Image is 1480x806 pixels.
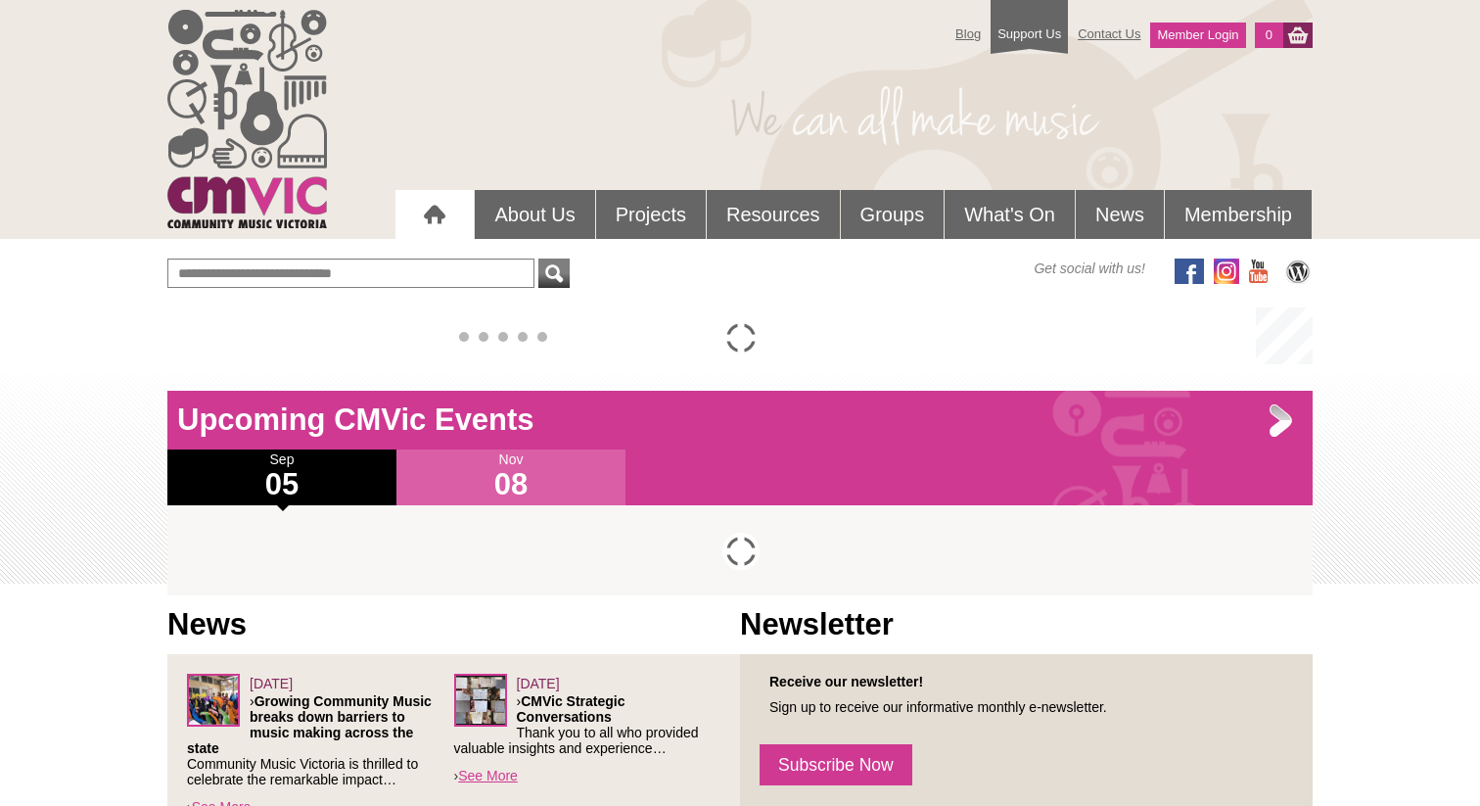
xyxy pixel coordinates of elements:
img: cmvic_logo.png [167,10,327,228]
span: Get social with us! [1034,259,1145,278]
strong: Growing Community Music breaks down barriers to music making across the state [187,693,432,756]
a: About Us [475,190,594,239]
h1: Newsletter [740,605,1313,644]
img: icon-instagram.png [1214,259,1239,284]
a: Groups [841,190,945,239]
p: › Thank you to all who provided valuable insights and experience… [454,693,721,756]
strong: CMVic Strategic Conversations [517,693,625,725]
a: Subscribe Now [760,744,912,785]
h1: 08 [396,469,625,500]
p: › Community Music Victoria is thrilled to celebrate the remarkable impact… [187,693,454,787]
strong: Receive our newsletter! [769,674,923,689]
p: Sign up to receive our informative monthly e-newsletter. [760,699,1293,715]
a: Member Login [1150,23,1245,48]
a: Contact Us [1068,17,1150,51]
a: Resources [707,190,840,239]
div: Sep [167,450,396,505]
img: Screenshot_2025-06-03_at_4.38.34%E2%80%AFPM.png [187,674,240,727]
span: [DATE] [250,676,293,691]
div: › [454,674,721,785]
h1: News [167,605,740,644]
a: Projects [596,190,706,239]
h1: 05 [167,469,396,500]
img: Leaders-Forum_sq.png [454,674,507,727]
span: [DATE] [517,676,560,691]
a: Membership [1165,190,1312,239]
a: Blog [946,17,991,51]
div: Nov [396,450,625,505]
a: News [1076,190,1164,239]
img: CMVic Blog [1283,259,1313,284]
a: 0 [1255,23,1283,48]
a: See More [458,768,518,783]
a: What's On [945,190,1075,239]
h1: Upcoming CMVic Events [167,401,1313,440]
